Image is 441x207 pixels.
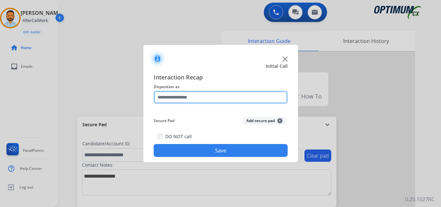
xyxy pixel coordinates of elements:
[266,63,288,69] span: Initial Call
[154,73,288,83] span: Interaction Recap
[154,83,288,91] span: Disposition as
[405,195,435,203] p: 0.20.1027RC
[154,144,288,157] button: Save
[277,118,282,123] span: +
[154,117,174,125] span: Secure Pad
[165,133,192,140] label: DO NOT call
[242,117,286,125] button: Add secure pad+
[150,51,165,67] img: contactIcon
